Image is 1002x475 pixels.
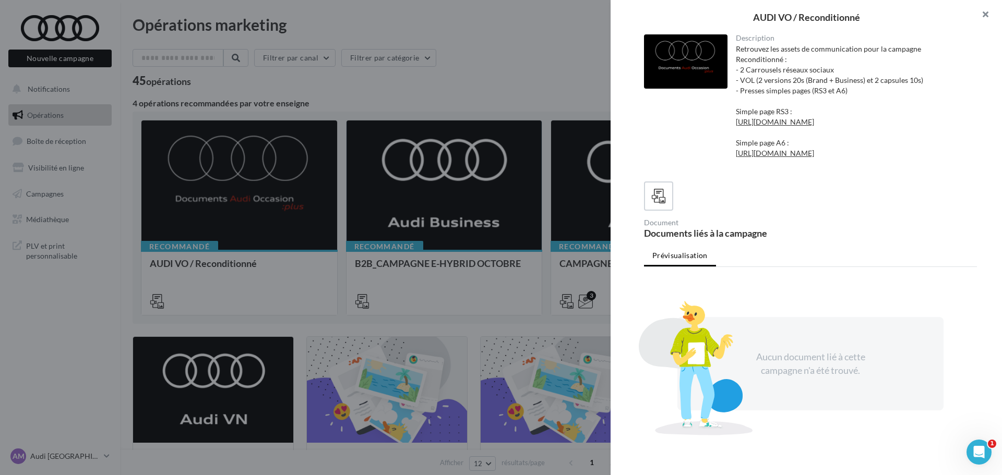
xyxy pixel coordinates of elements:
span: 1 [988,440,996,448]
a: [URL][DOMAIN_NAME] [736,117,814,126]
div: Aucun document lié à cette campagne n'a été trouvé. [744,350,877,377]
iframe: Intercom live chat [967,440,992,465]
div: Description [736,34,969,42]
div: AUDI VO / Reconditionné [627,13,985,22]
div: Retrouvez les assets de communication pour la campagne Reconditionné : - 2 Carrousels réseaux soc... [736,44,969,169]
a: [URL][DOMAIN_NAME] [736,149,814,157]
div: Document [644,219,806,226]
div: Documents liés à la campagne [644,228,806,238]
